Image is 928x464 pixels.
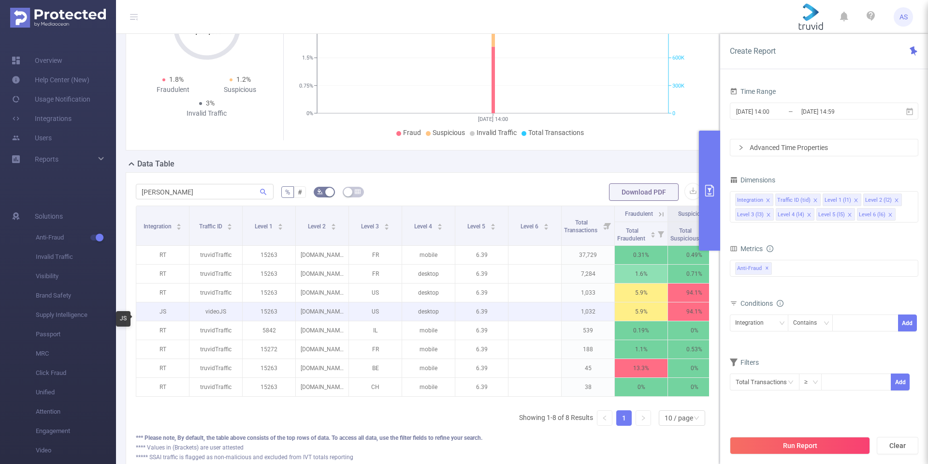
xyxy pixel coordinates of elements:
div: Level 1 (l1) [825,194,851,207]
p: BE [349,359,402,377]
div: Suspicious [207,85,274,95]
li: Previous Page [597,410,612,426]
p: 6.39 [455,359,508,377]
input: Start date [735,105,813,118]
p: 6.39 [455,265,508,283]
i: icon: bg-colors [317,189,323,195]
i: Filter menu [601,206,614,245]
tspan: 1.5% [302,55,313,61]
i: icon: left [602,415,608,421]
span: Engagement [36,421,116,441]
li: Level 3 (l3) [735,208,774,221]
div: Contains [793,315,824,331]
div: Sort [331,222,336,228]
a: Usage Notification [12,90,90,109]
i: icon: caret-up [331,222,336,225]
div: Sort [227,222,232,228]
p: 15272 [243,340,295,359]
p: 0% [615,378,667,396]
i: icon: caret-up [277,222,283,225]
p: RT [136,321,189,340]
a: Integrations [12,109,72,128]
span: Total Fraudulent [617,227,647,242]
p: 15263 [243,378,295,396]
i: icon: caret-up [176,222,182,225]
p: [DOMAIN_NAME] [296,265,348,283]
span: Invalid Traffic [36,247,116,267]
i: icon: close [854,198,858,204]
div: Sort [650,230,656,236]
button: Add [898,314,917,331]
i: icon: caret-up [543,222,549,225]
i: icon: close [894,198,899,204]
p: truvidTraffic [189,246,242,264]
p: 6.39 [455,302,508,321]
span: Click Fraud [36,363,116,383]
tspan: 0 [672,110,675,117]
div: Sort [543,222,549,228]
tspan: 300K [672,83,684,89]
i: icon: caret-up [437,222,442,225]
div: Level 4 (l4) [778,209,804,221]
span: Level 5 [467,223,487,230]
div: Traffic ID (tid) [777,194,811,207]
p: truvidTraffic [189,378,242,396]
li: Level 5 (l5) [816,208,855,221]
p: 0% [668,359,721,377]
span: Metrics [730,245,763,253]
a: Users [12,128,52,148]
span: AS [899,7,908,27]
p: [DOMAIN_NAME] [296,378,348,396]
p: [DOMAIN_NAME] [296,284,348,302]
i: icon: right [738,145,744,150]
li: Level 2 (l2) [863,194,902,206]
span: Brand Safety [36,286,116,305]
p: mobile [402,340,455,359]
span: Total Transactions [528,129,584,136]
p: truvidTraffic [189,284,242,302]
p: JS [136,302,189,321]
span: Passport [36,325,116,344]
p: 6.39 [455,246,508,264]
span: Unified [36,383,116,402]
p: IL [349,321,402,340]
tspan: 0.75% [299,83,313,89]
div: Integration [737,194,763,207]
p: RT [136,265,189,283]
i: icon: down [824,320,829,327]
p: RT [136,284,189,302]
span: ✕ [765,263,769,274]
span: Anti-Fraud [36,228,116,247]
span: MRC [36,344,116,363]
a: Reports [35,150,58,169]
p: 1,032 [562,302,614,321]
p: 0.71% [668,265,721,283]
span: Level 2 [308,223,327,230]
p: desktop [402,265,455,283]
li: Integration [735,194,773,206]
i: icon: caret-down [437,226,442,229]
span: Attention [36,402,116,421]
div: Invalid Traffic [173,108,240,119]
i: icon: down [779,320,785,327]
i: icon: close [888,212,893,218]
span: Level 1 [255,223,274,230]
li: 1 [616,410,632,426]
img: Protected Media [10,8,106,28]
div: Sort [490,222,496,228]
i: icon: close [813,198,818,204]
p: mobile [402,321,455,340]
tspan: 0% [306,110,313,117]
i: icon: caret-down [543,226,549,229]
p: 5.9% [615,284,667,302]
span: Suspicious [678,210,707,217]
p: 1.1% [615,340,667,359]
p: 94.1% [668,302,721,321]
span: Time Range [730,88,776,95]
span: 1.8% [169,75,184,83]
span: % [285,188,290,196]
input: End date [800,105,879,118]
p: videoJS [189,302,242,321]
a: Help Center (New) [12,70,89,90]
span: Dimensions [730,176,775,184]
